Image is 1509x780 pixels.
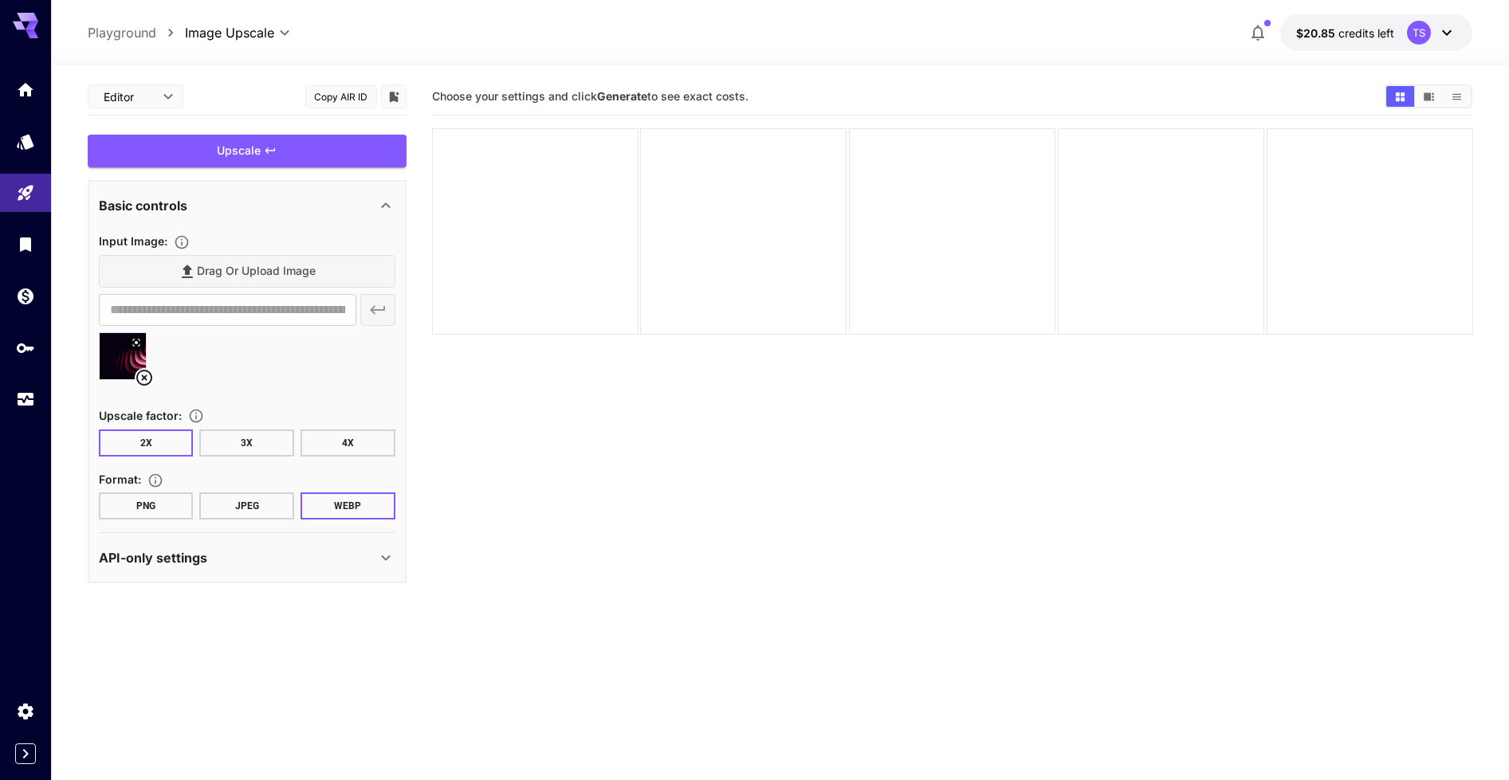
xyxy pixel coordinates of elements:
[99,492,194,519] button: PNG
[99,409,182,422] span: Upscale factor :
[432,89,749,103] span: Choose your settings and click to see exact costs.
[88,23,185,42] nav: breadcrumb
[167,234,196,250] button: Specifies the input image to be processed.
[1385,84,1472,108] div: Show images in grid viewShow images in video viewShow images in list view
[1407,21,1431,45] div: TS
[597,89,647,103] b: Generate
[301,429,395,457] button: 4X
[301,492,395,519] button: WEBP
[99,234,167,248] span: Input Image :
[16,183,35,203] div: Playground
[99,539,395,577] div: API-only settings
[99,548,207,567] p: API-only settings
[199,492,294,519] button: JPEG
[16,701,35,721] div: Settings
[217,141,261,161] span: Upscale
[15,743,36,764] button: Expand sidebar
[1443,86,1471,107] button: Show images in list view
[141,472,170,488] button: Choose the file format for the output image.
[16,338,35,358] div: API Keys
[99,196,187,215] p: Basic controls
[99,472,141,486] span: Format :
[185,23,274,42] span: Image Upscale
[1338,26,1394,40] span: credits left
[16,131,35,151] div: Models
[182,408,210,424] button: Choose the level of upscaling to be performed on the image.
[16,390,35,410] div: Usage
[16,234,35,254] div: Library
[88,23,156,42] a: Playground
[1280,14,1472,51] button: $20.85472TS
[1296,26,1338,40] span: $20.85
[16,286,35,306] div: Wallet
[1296,25,1394,41] div: $20.85472
[305,85,377,108] button: Copy AIR ID
[1415,86,1443,107] button: Show images in video view
[387,87,401,106] button: Add to library
[1386,86,1414,107] button: Show images in grid view
[99,186,395,225] div: Basic controls
[104,88,153,105] span: Editor
[99,429,194,457] button: 2X
[88,135,407,167] button: Upscale
[16,80,35,100] div: Home
[199,429,294,457] button: 3X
